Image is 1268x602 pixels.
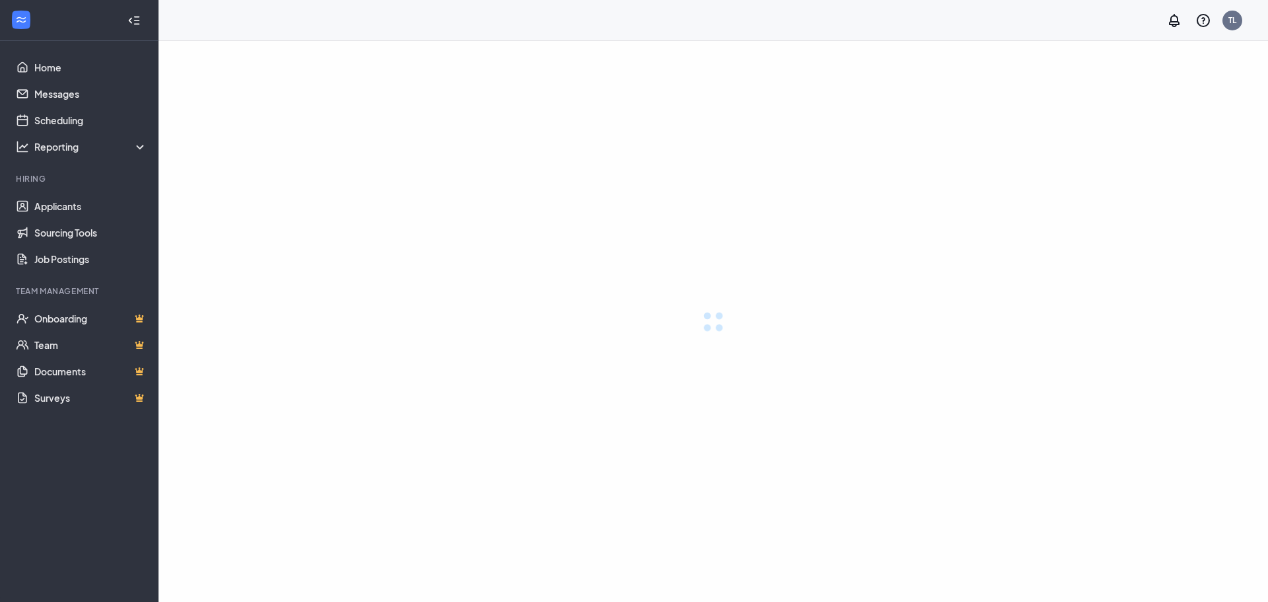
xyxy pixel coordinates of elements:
[34,385,147,411] a: SurveysCrown
[34,107,147,133] a: Scheduling
[34,193,147,219] a: Applicants
[16,173,145,184] div: Hiring
[34,140,148,153] div: Reporting
[15,13,28,26] svg: WorkstreamLogo
[34,246,147,272] a: Job Postings
[16,285,145,297] div: Team Management
[34,305,147,332] a: OnboardingCrown
[1166,13,1182,28] svg: Notifications
[34,54,147,81] a: Home
[34,219,147,246] a: Sourcing Tools
[34,81,147,107] a: Messages
[1195,13,1211,28] svg: QuestionInfo
[1228,15,1236,26] div: TL
[34,332,147,358] a: TeamCrown
[16,140,29,153] svg: Analysis
[127,14,141,27] svg: Collapse
[34,358,147,385] a: DocumentsCrown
